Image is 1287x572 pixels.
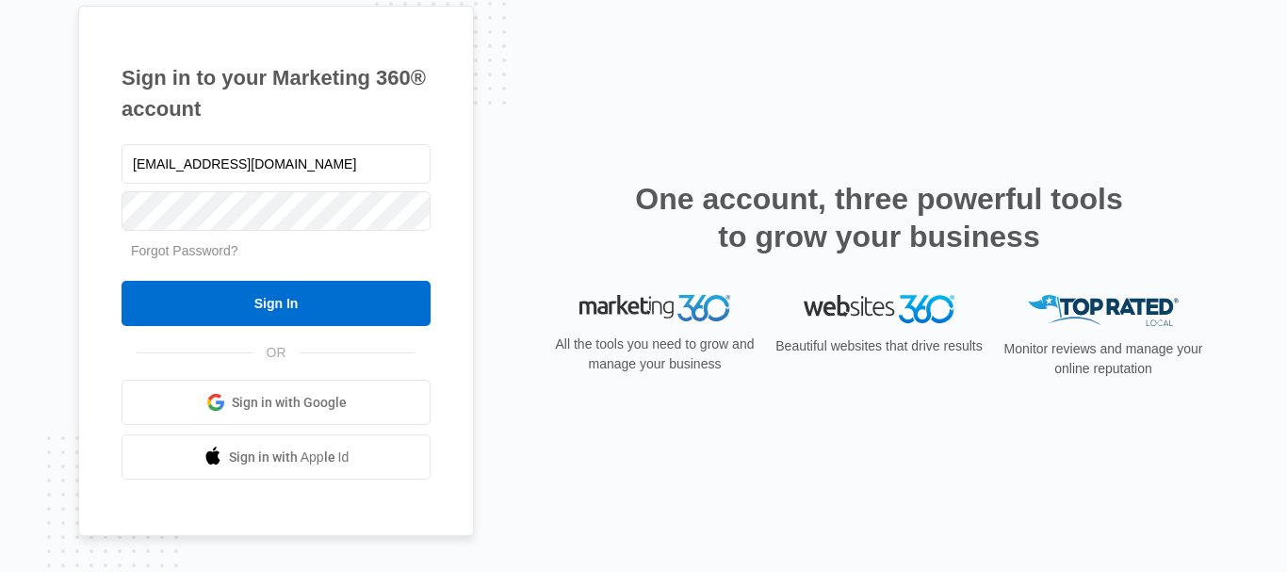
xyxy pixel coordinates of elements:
span: OR [253,343,300,363]
span: Sign in with Google [232,393,347,413]
img: Websites 360 [804,295,954,322]
span: Sign in with Apple Id [229,448,350,467]
h1: Sign in to your Marketing 360® account [122,62,431,124]
input: Sign In [122,281,431,326]
p: Monitor reviews and manage your online reputation [998,339,1209,379]
img: Top Rated Local [1028,295,1179,326]
a: Sign in with Google [122,380,431,425]
p: Beautiful websites that drive results [774,336,985,356]
img: Marketing 360 [579,295,730,321]
h2: One account, three powerful tools to grow your business [629,180,1129,255]
a: Forgot Password? [131,243,238,258]
a: Sign in with Apple Id [122,434,431,480]
input: Email [122,144,431,184]
p: All the tools you need to grow and manage your business [549,335,760,374]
